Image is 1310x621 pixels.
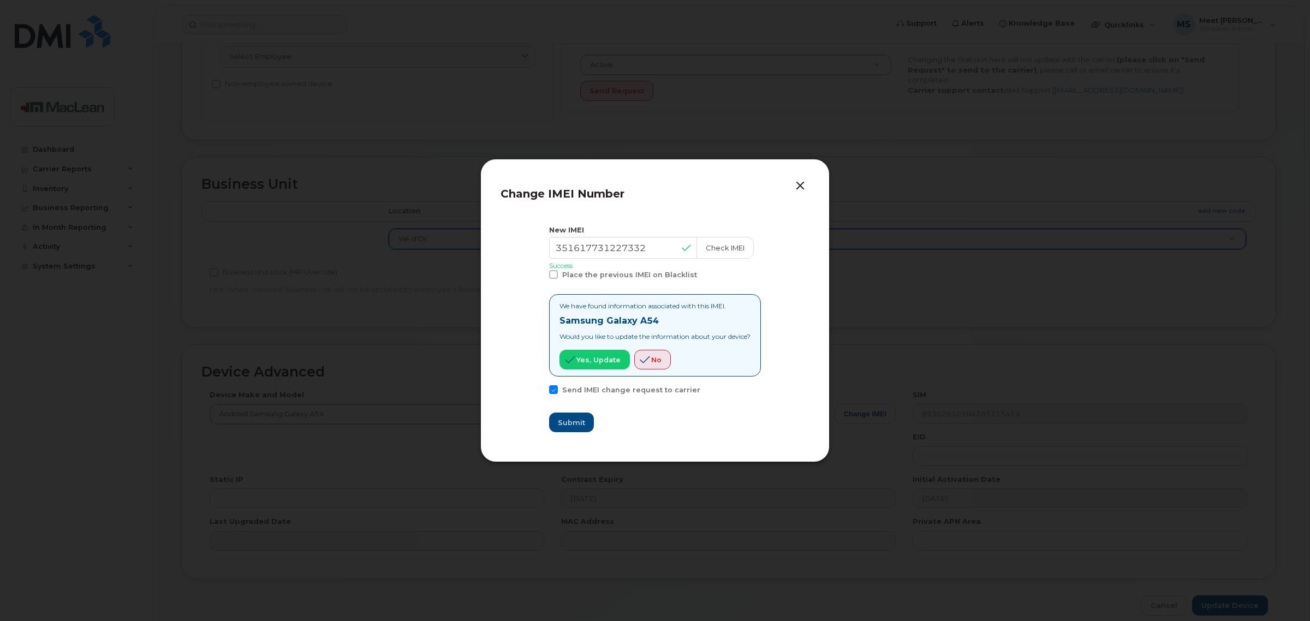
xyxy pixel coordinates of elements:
[576,355,621,365] span: Yes, update
[562,271,697,279] span: Place the previous IMEI on Blacklist
[549,225,761,235] div: New IMEI
[536,385,541,391] input: Send IMEI change request to carrier
[559,301,751,310] p: We have found information associated with this IMEI.
[559,350,630,369] button: Yes, update
[634,350,671,369] button: No
[501,187,624,200] span: Change IMEI Number
[549,261,761,270] p: Success
[696,237,754,259] button: Check IMEI
[559,332,751,341] p: Would you like to update the information about your device?
[559,315,659,326] strong: Samsung Galaxy A54
[651,355,662,365] span: No
[558,417,585,428] span: Submit
[562,386,700,394] span: Send IMEI change request to carrier
[536,270,541,276] input: Place the previous IMEI on Blacklist
[549,413,594,432] button: Submit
